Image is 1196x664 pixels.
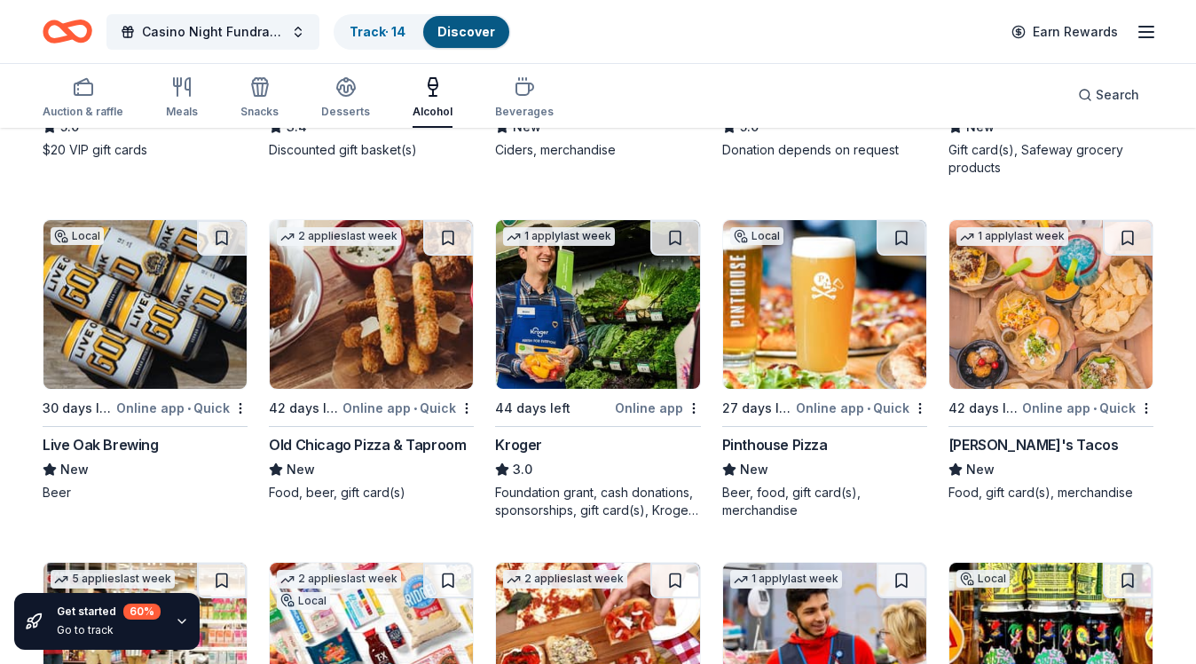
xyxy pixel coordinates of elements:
[867,401,870,415] span: •
[123,604,161,620] div: 60 %
[503,227,615,246] div: 1 apply last week
[437,24,495,39] a: Discover
[1022,397,1153,419] div: Online app Quick
[60,459,89,480] span: New
[730,227,783,245] div: Local
[495,219,700,519] a: Image for Kroger1 applylast week44 days leftOnline appKroger3.0Foundation grant, cash donations, ...
[321,69,370,128] button: Desserts
[321,105,370,119] div: Desserts
[342,397,474,419] div: Online app Quick
[277,592,330,610] div: Local
[334,14,511,50] button: Track· 14Discover
[413,105,452,119] div: Alcohol
[57,604,161,620] div: Get started
[495,105,554,119] div: Beverages
[43,141,248,159] div: $20 VIP gift cards
[43,11,92,52] a: Home
[269,398,339,419] div: 42 days left
[187,401,191,415] span: •
[1001,16,1129,48] a: Earn Rewards
[51,570,175,589] div: 5 applies last week
[956,570,1010,588] div: Local
[495,141,700,159] div: Ciders, merchandise
[956,227,1068,246] div: 1 apply last week
[495,398,570,419] div: 44 days left
[948,434,1119,455] div: [PERSON_NAME]'s Tacos
[106,14,319,50] button: Casino Night Fundraiser and Silent Auction
[722,398,792,419] div: 27 days left
[43,105,123,119] div: Auction & raffle
[1096,84,1139,106] span: Search
[240,105,279,119] div: Snacks
[43,484,248,502] div: Beer
[495,484,700,519] div: Foundation grant, cash donations, sponsorships, gift card(s), Kroger products
[270,220,473,389] img: Image for Old Chicago Pizza & Taproom
[722,434,828,455] div: Pinthouse Pizza
[503,570,627,589] div: 2 applies last week
[166,69,198,128] button: Meals
[43,434,159,455] div: Live Oak Brewing
[722,141,927,159] div: Donation depends on request
[166,105,198,119] div: Meals
[495,434,542,455] div: Kroger
[269,141,474,159] div: Discounted gift basket(s)
[796,397,927,419] div: Online app Quick
[513,459,532,480] span: 3.0
[723,220,926,389] img: Image for Pinthouse Pizza
[948,219,1153,502] a: Image for Torchy's Tacos1 applylast week42 days leftOnline app•Quick[PERSON_NAME]'s TacosNewFood,...
[722,484,927,519] div: Beer, food, gift card(s), merchandise
[277,227,401,246] div: 2 applies last week
[269,484,474,502] div: Food, beer, gift card(s)
[948,141,1153,177] div: Gift card(s), Safeway grocery products
[966,459,995,480] span: New
[142,21,284,43] span: Casino Night Fundraiser and Silent Auction
[1093,401,1097,415] span: •
[495,69,554,128] button: Beverages
[413,69,452,128] button: Alcohol
[615,397,701,419] div: Online app
[43,69,123,128] button: Auction & raffle
[287,459,315,480] span: New
[722,219,927,519] a: Image for Pinthouse PizzaLocal27 days leftOnline app•QuickPinthouse PizzaNewBeer, food, gift card...
[240,69,279,128] button: Snacks
[413,401,417,415] span: •
[948,398,1019,419] div: 42 days left
[740,459,768,480] span: New
[116,397,248,419] div: Online app Quick
[277,570,401,589] div: 2 applies last week
[51,227,104,245] div: Local
[730,570,842,589] div: 1 apply last week
[269,434,466,455] div: Old Chicago Pizza & Taproom
[948,484,1153,502] div: Food, gift card(s), merchandise
[350,24,405,39] a: Track· 14
[43,220,247,389] img: Image for Live Oak Brewing
[949,220,1153,389] img: Image for Torchy's Tacos
[1064,77,1153,113] button: Search
[43,398,113,419] div: 30 days left
[269,219,474,502] a: Image for Old Chicago Pizza & Taproom2 applieslast week42 days leftOnline app•QuickOld Chicago Pi...
[496,220,699,389] img: Image for Kroger
[43,219,248,502] a: Image for Live Oak BrewingLocal30 days leftOnline app•QuickLive Oak BrewingNewBeer
[57,623,161,637] div: Go to track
